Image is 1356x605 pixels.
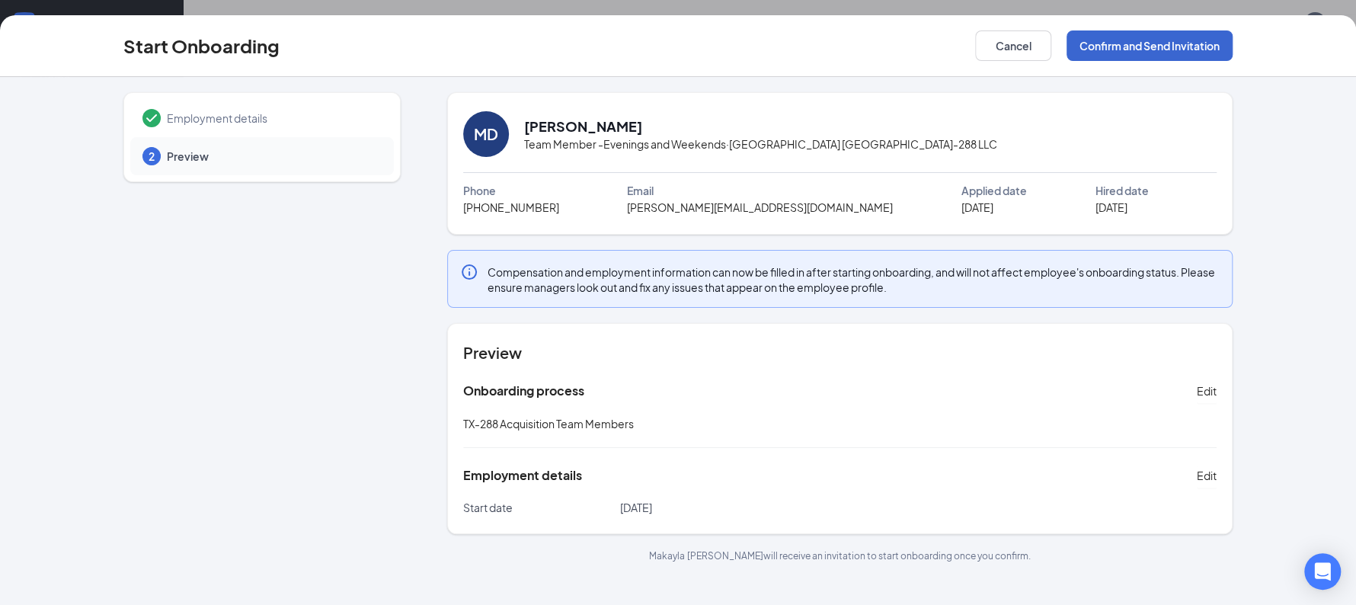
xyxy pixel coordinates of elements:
span: Phone [463,182,496,199]
button: Confirm and Send Invitation [1067,30,1233,61]
h4: Preview [463,342,1217,363]
button: Cancel [975,30,1051,61]
span: 2 [149,149,155,164]
span: [DATE] [1095,199,1127,216]
h5: Onboarding process [463,383,584,399]
span: [PERSON_NAME][EMAIL_ADDRESS][DOMAIN_NAME] [627,199,893,216]
p: Makayla [PERSON_NAME] will receive an invitation to start onboarding once you confirm. [447,549,1233,562]
span: [DATE] [961,199,993,216]
svg: Checkmark [142,109,161,127]
p: Start date [463,500,620,515]
span: TX-288 Acquisition Team Members [463,417,634,431]
span: Hired date [1095,182,1148,199]
button: Edit [1197,463,1217,488]
span: Edit [1197,468,1217,483]
span: Applied date [961,182,1027,199]
div: Open Intercom Messenger [1304,553,1341,590]
span: Team Member -Evenings and Weekends · [GEOGRAPHIC_DATA] [GEOGRAPHIC_DATA]-288 LLC [524,136,997,152]
p: [DATE] [620,500,840,515]
button: Edit [1197,379,1217,403]
span: [PHONE_NUMBER] [463,199,559,216]
span: Edit [1197,383,1217,399]
div: MD [474,123,498,145]
span: Preview [167,149,379,164]
h5: Employment details [463,467,582,484]
h3: Start Onboarding [123,33,280,59]
span: Compensation and employment information can now be filled in after starting onboarding, and will ... [488,264,1220,295]
h2: [PERSON_NAME] [524,117,642,136]
svg: Info [460,263,478,281]
span: Employment details [167,110,379,126]
span: Email [627,182,654,199]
